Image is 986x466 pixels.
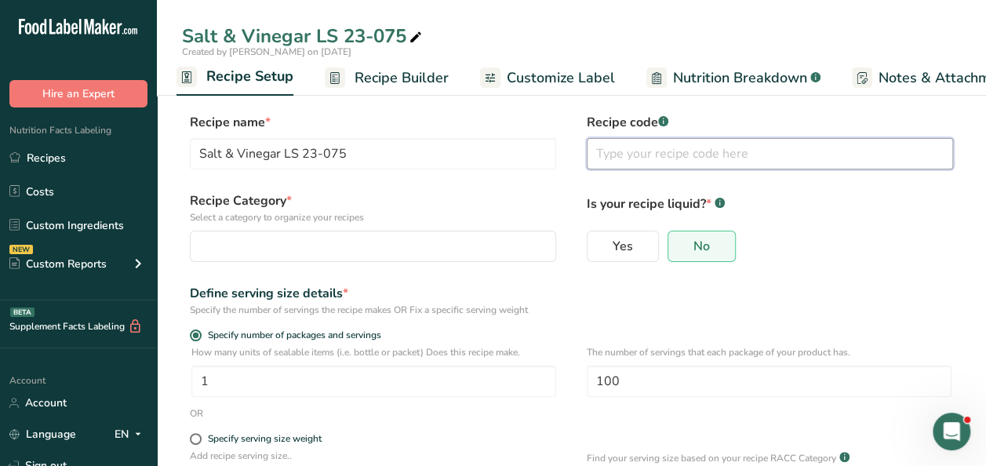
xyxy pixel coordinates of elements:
span: No [693,238,710,254]
iframe: Intercom live chat [933,413,970,450]
a: Language [9,420,76,448]
p: Find your serving size based on your recipe RACC Category [587,451,836,465]
span: Recipe Setup [206,66,293,87]
span: Nutrition Breakdown [673,67,807,89]
input: Type your recipe code here [587,138,953,169]
p: Select a category to organize your recipes [190,210,556,224]
div: Specify serving size weight [208,433,322,445]
a: Recipe Setup [176,59,293,96]
label: Recipe Category [190,191,556,224]
span: Customize Label [507,67,615,89]
span: Created by [PERSON_NAME] on [DATE] [182,46,351,58]
p: Is your recipe liquid? [587,191,953,213]
a: Nutrition Breakdown [646,60,820,96]
span: Specify number of packages and servings [202,329,381,341]
div: Custom Reports [9,256,107,272]
span: Recipe Builder [355,67,449,89]
div: Define serving size details [190,284,556,303]
span: Yes [613,238,633,254]
label: Recipe name [190,113,556,132]
div: OR [190,406,203,420]
p: The number of servings that each package of your product has. [587,345,951,359]
a: Recipe Builder [325,60,449,96]
div: EN [115,425,147,444]
a: Customize Label [480,60,615,96]
div: NEW [9,245,33,254]
input: Type your recipe name here [190,138,556,169]
button: Hire an Expert [9,80,147,107]
p: Add recipe serving size.. [190,449,556,463]
p: How many units of sealable items (i.e. bottle or packet) Does this recipe make. [191,345,556,359]
div: BETA [10,308,35,317]
div: Specify the number of servings the recipe makes OR Fix a specific serving weight [190,303,556,317]
div: Salt & Vinegar LS 23-075 [182,22,425,50]
label: Recipe code [587,113,953,132]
